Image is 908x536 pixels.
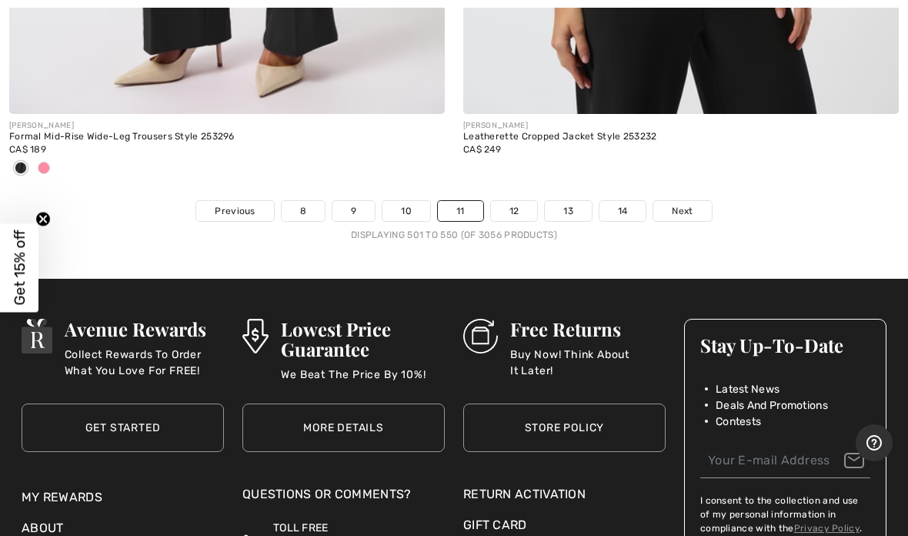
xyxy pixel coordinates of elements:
img: Avenue Rewards [22,319,52,353]
a: Privacy Policy [794,523,860,534]
a: 9 [332,201,375,221]
h3: Stay Up-To-Date [700,335,870,355]
a: 14 [599,201,646,221]
p: We Beat The Price By 10%! [281,367,445,397]
span: Get 15% off [11,230,28,306]
span: Next [672,204,693,218]
div: Cosmos [32,156,55,182]
iframe: Opens a widget where you can find more information [856,424,893,463]
input: Your E-mail Address [700,444,870,478]
span: CA$ 189 [9,144,46,155]
span: Contests [716,414,761,430]
img: Free Returns [463,319,498,353]
div: Black [9,156,32,182]
h3: Avenue Rewards [65,319,224,339]
a: Previous [196,201,273,221]
div: Leatherette Cropped Jacket Style 253232 [463,132,899,142]
p: Buy Now! Think About It Later! [510,347,666,377]
div: Formal Mid-Rise Wide-Leg Trousers Style 253296 [9,132,445,142]
span: Previous [215,204,255,218]
div: [PERSON_NAME] [463,120,899,132]
a: Return Activation [463,485,666,504]
a: 12 [491,201,538,221]
span: Latest News [716,381,779,397]
label: I consent to the collection and use of my personal information in compliance with the . [700,494,870,535]
div: Questions or Comments? [242,485,445,511]
a: Next [653,201,711,221]
div: [PERSON_NAME] [9,120,445,132]
a: 11 [438,201,483,221]
a: 13 [545,201,592,221]
a: 10 [382,201,430,221]
img: Lowest Price Guarantee [242,319,269,353]
a: 8 [282,201,325,221]
h3: Free Returns [510,319,666,339]
a: More Details [242,404,445,452]
h3: Lowest Price Guarantee [281,319,445,359]
a: Store Policy [463,404,666,452]
a: Get Started [22,404,224,452]
span: Deals And Promotions [716,397,828,414]
button: Close teaser [35,212,51,227]
a: My Rewards [22,490,102,504]
a: Gift Card [463,516,666,534]
p: Collect Rewards To Order What You Love For FREE! [65,347,224,377]
span: CA$ 249 [463,144,501,155]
